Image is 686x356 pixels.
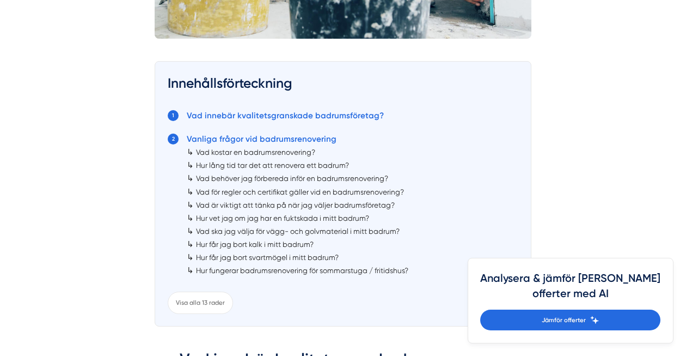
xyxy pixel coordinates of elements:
span: ↳ [187,252,194,262]
span: ↳ [187,213,194,223]
a: Vad för regler och certifikat gäller vid en badrumsrenovering? [196,188,404,196]
a: Vad kostar en badrumsrenovering? [196,148,315,156]
a: Vad ska jag välja för vägg- och golvmaterial i mitt badrum? [196,227,400,236]
a: Jämför offerter [480,310,660,330]
span: ↳ [187,266,194,275]
span: ↳ [187,226,194,236]
span: ↳ [187,187,194,197]
span: ↳ [187,200,194,210]
a: Vad innebär kvalitetsgranskade badrumsföretag? [187,111,384,120]
h4: Analysera & jämför [PERSON_NAME] offerter med AI [480,271,660,310]
a: Hur fungerar badrumsrenovering för sommarstuga / fritidshus? [196,266,408,275]
span: ↳ [187,173,194,183]
span: ↳ [187,239,194,249]
div: Visa alla 13 rader [168,292,233,313]
a: Hur vet jag om jag har en fuktskada i mitt badrum? [196,214,369,222]
span: Jämför offerter [542,315,586,325]
a: Hur får jag bort kalk i mitt badrum? [196,240,314,249]
a: Vanliga frågor vid badrumsrenovering [187,134,336,144]
a: Hur får jag bort svartmögel i mitt badrum? [196,253,339,262]
span: ↳ [187,160,194,170]
a: Hur lång tid tar det att renovera ett badrum? [196,161,349,170]
h3: Innehållsförteckning [168,74,518,98]
a: Vad behöver jag förbereda inför en badrumsrenovering? [196,174,388,183]
span: ↳ [187,147,194,157]
a: Vad är viktigt att tänka på när jag väljer badrumsföretag? [196,201,395,209]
